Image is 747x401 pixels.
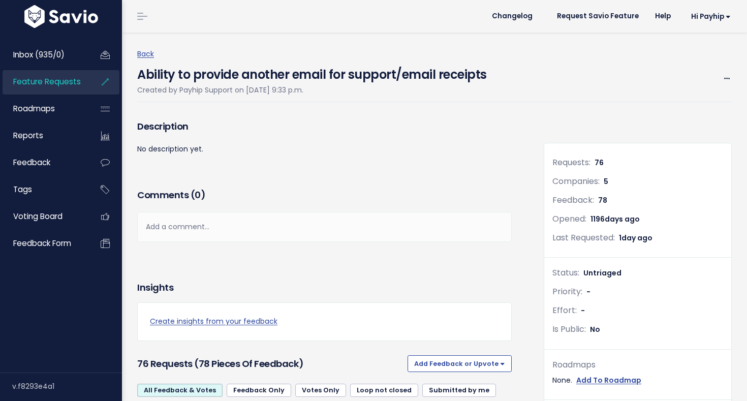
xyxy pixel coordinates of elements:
[422,384,496,397] a: Submitted by me
[13,211,63,222] span: Voting Board
[581,305,585,316] span: -
[137,357,403,371] h3: 76 Requests (78 pieces of Feedback)
[3,205,84,228] a: Voting Board
[552,232,615,243] span: Last Requested:
[605,214,640,224] span: days ago
[137,49,154,59] a: Back
[583,268,621,278] span: Untriaged
[3,70,84,94] a: Feature Requests
[679,9,739,24] a: Hi Payhip
[137,119,512,134] h3: Description
[552,374,723,387] div: None.
[22,5,101,28] img: logo-white.9d6f32f41409.svg
[13,130,43,141] span: Reports
[576,374,641,387] a: Add To Roadmap
[150,315,499,328] a: Create insights from your feedback
[13,238,71,249] span: Feedback form
[137,60,487,84] h4: Ability to provide another email for support/email receipts
[590,324,600,334] span: No
[137,384,223,397] a: All Feedback & Votes
[552,358,723,373] div: Roadmaps
[3,43,84,67] a: Inbox (935/0)
[195,189,201,201] span: 0
[3,232,84,255] a: Feedback form
[595,158,604,168] span: 76
[621,233,652,243] span: day ago
[137,281,173,295] h3: Insights
[137,212,512,242] div: Add a comment...
[691,13,731,20] span: Hi Payhip
[552,286,582,297] span: Priority:
[3,97,84,120] a: Roadmaps
[137,188,512,202] h3: Comments ( )
[604,176,608,187] span: 5
[13,184,32,195] span: Tags
[590,214,640,224] span: 1196
[552,213,586,225] span: Opened:
[552,175,600,187] span: Companies:
[137,143,512,156] p: No description yet.
[227,384,291,397] a: Feedback Only
[3,151,84,174] a: Feedback
[552,304,577,316] span: Effort:
[552,194,594,206] span: Feedback:
[12,373,122,399] div: v.f8293e4a1
[13,103,55,114] span: Roadmaps
[552,323,586,335] span: Is Public:
[647,9,679,24] a: Help
[598,195,607,205] span: 78
[619,233,652,243] span: 1
[3,124,84,147] a: Reports
[492,13,533,20] span: Changelog
[137,85,303,95] span: Created by Payhip Support on [DATE] 9:33 p.m.
[586,287,590,297] span: -
[552,157,590,168] span: Requests:
[350,384,418,397] a: Loop not closed
[13,76,81,87] span: Feature Requests
[549,9,647,24] a: Request Savio Feature
[13,157,50,168] span: Feedback
[408,355,512,372] button: Add Feedback or Upvote
[3,178,84,201] a: Tags
[13,49,65,60] span: Inbox (935/0)
[552,267,579,279] span: Status:
[295,384,346,397] a: Votes Only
